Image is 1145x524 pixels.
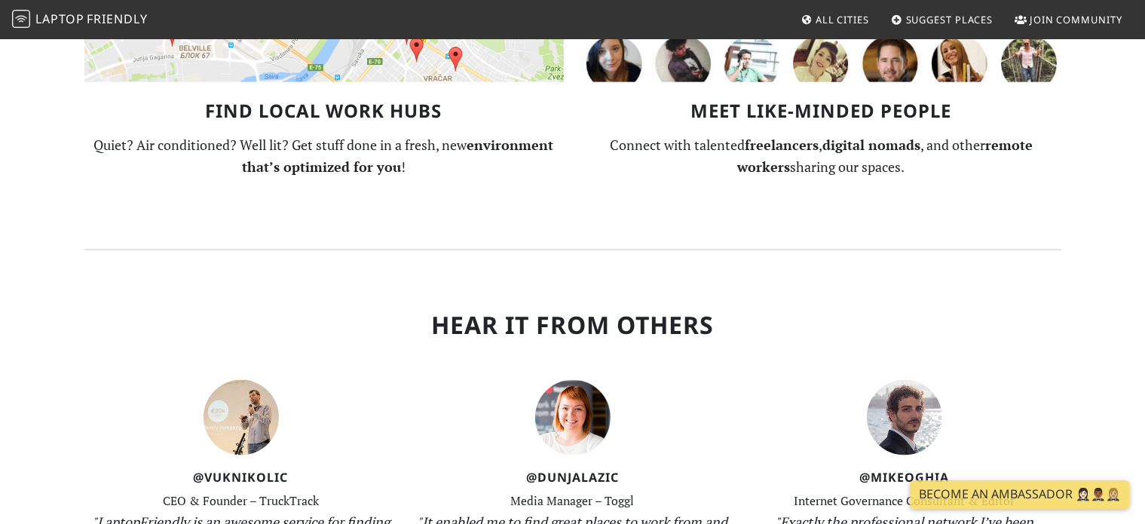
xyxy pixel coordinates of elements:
[535,380,611,455] img: dunja-lazic-7e3f7dbf9bae496705a2cb1d0ad4506ae95adf44ba71bc6bf96fce6bb2209530.jpg
[12,7,148,33] a: LaptopFriendly LaptopFriendly
[582,134,1061,178] p: Connect with talented , , and other sharing our spaces.
[87,11,147,27] span: Friendly
[84,311,1061,339] h2: Hear It From Others
[84,100,564,122] h3: Find Local Work Hubs
[1030,13,1122,26] span: Join Community
[204,380,279,455] img: vuk-nikolic-069e55947349021af2d479c15570516ff0841d81a22ee9013225a9fbfb17053d.jpg
[35,11,84,27] span: Laptop
[511,493,635,509] small: Media Manager – Toggl
[84,134,564,178] p: Quiet? Air conditioned? Well lit? Get stuff done in a fresh, new !
[745,136,819,154] strong: freelancers
[885,6,1000,33] a: Suggest Places
[748,470,1061,485] h4: @MikeOghia
[794,6,875,33] a: All Cities
[163,493,319,509] small: CEO & Founder – TruckTrack
[794,493,1015,509] small: Internet Governance Consultant & Editor
[910,480,1130,509] a: Become an Ambassador 🤵🏻‍♀️🤵🏾‍♂️🤵🏼‍♀️
[12,10,30,28] img: LaptopFriendly
[822,136,920,154] strong: digital nomads
[84,470,398,485] h4: @VukNikolic
[816,13,869,26] span: All Cities
[242,136,554,176] strong: environment that’s optimized for you
[867,380,942,455] img: mike-oghia-399ba081a07d163c9c5512fe0acc6cb95335c0f04cd2fe9eaa138443c185c3a9.jpg
[416,470,730,485] h4: @DunjaLazic
[1009,6,1128,33] a: Join Community
[906,13,993,26] span: Suggest Places
[738,136,1033,176] strong: remote workers
[582,100,1061,122] h3: Meet Like-Minded People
